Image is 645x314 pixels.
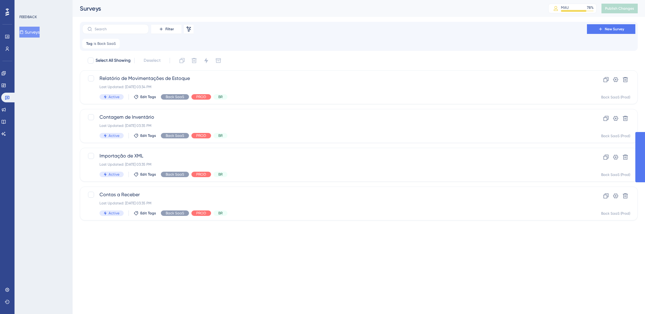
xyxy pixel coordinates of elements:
[99,191,570,198] span: Contas a Receber
[196,133,206,138] span: PROD
[601,95,630,100] div: Back SaaS (Prod)
[151,24,181,34] button: Filter
[587,5,594,10] div: 78 %
[134,172,156,177] button: Edit Tags
[97,41,116,46] span: Back SaaS
[601,4,638,13] button: Publish Changes
[605,6,634,11] span: Publish Changes
[165,27,174,31] span: Filter
[601,211,630,216] div: Back SaaS (Prod)
[99,75,570,82] span: Relatório de Movimentações de Estoque
[620,290,638,308] iframe: UserGuiding AI Assistant Launcher
[96,57,131,64] span: Select All Showing
[166,211,184,216] span: Back SaaS
[99,114,570,121] span: Contagem de Inventário
[196,94,206,99] span: PROD
[601,172,630,177] div: Back SaaS (Prod)
[601,134,630,138] div: Back SaaS (Prod)
[109,172,119,177] span: Active
[140,211,156,216] span: Edit Tags
[109,133,119,138] span: Active
[99,123,570,128] div: Last Updated: [DATE] 03:35 PM
[109,211,119,216] span: Active
[95,27,144,31] input: Search
[140,94,156,99] span: Edit Tags
[134,133,156,138] button: Edit Tags
[218,172,223,177] span: BR
[196,211,206,216] span: PROD
[166,94,184,99] span: Back SaaS
[19,27,40,38] button: Surveys
[138,55,166,66] button: Deselect
[196,172,206,177] span: PROD
[218,133,223,138] span: BR
[134,211,156,216] button: Edit Tags
[134,94,156,99] button: Edit Tags
[587,24,635,34] button: New Survey
[99,201,570,206] div: Last Updated: [DATE] 03:35 PM
[140,133,156,138] span: Edit Tags
[94,41,96,46] span: is
[19,15,37,19] div: FEEDBACK
[218,94,223,99] span: BR
[99,162,570,167] div: Last Updated: [DATE] 03:35 PM
[605,27,624,31] span: New Survey
[561,5,569,10] div: MAU
[109,94,119,99] span: Active
[166,133,184,138] span: Back SaaS
[80,4,533,13] div: Surveys
[140,172,156,177] span: Edit Tags
[218,211,223,216] span: BR
[99,84,570,89] div: Last Updated: [DATE] 03:34 PM
[99,152,570,160] span: Importação de XML
[144,57,161,64] span: Deselect
[166,172,184,177] span: Back SaaS
[86,41,93,46] span: Tag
